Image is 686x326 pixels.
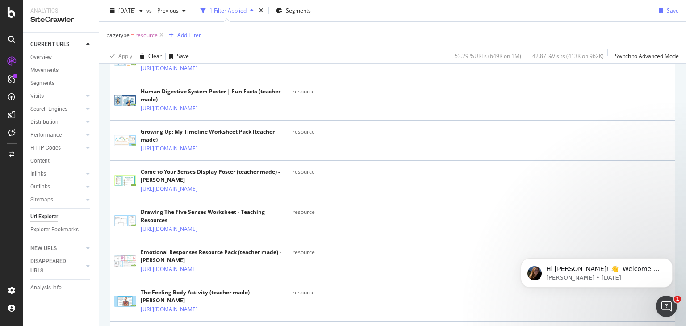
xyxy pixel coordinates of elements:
[141,128,285,144] div: Growing Up: My Timeline Worksheet Pack (teacher made)
[286,7,311,14] span: Segments
[30,283,62,293] div: Analysis Info
[611,49,679,63] button: Switch to Advanced Mode
[507,239,686,302] iframe: Intercom notifications message
[30,40,84,49] a: CURRENT URLS
[118,52,132,60] div: Apply
[177,31,201,39] div: Add Filter
[30,195,84,205] a: Sitemaps
[30,117,84,127] a: Distribution
[177,52,189,60] div: Save
[141,265,197,274] a: [URL][DOMAIN_NAME]
[30,225,79,234] div: Explorer Bookmarks
[30,66,59,75] div: Movements
[197,4,257,18] button: 1 Filter Applied
[30,257,75,276] div: DISAPPEARED URLS
[114,95,136,106] img: main image
[119,244,179,280] button: Help
[293,208,671,216] div: resource
[30,257,84,276] a: DISAPPEARED URLS
[30,182,50,192] div: Outlinks
[272,4,314,18] button: Segments
[30,104,67,114] div: Search Engines
[142,266,156,272] span: Help
[293,128,671,136] div: resource
[141,305,197,314] a: [URL][DOMAIN_NAME]
[30,130,62,140] div: Performance
[66,4,114,19] h1: Messages
[141,168,285,184] div: Come to Your Senses Display Poster (teacher made) - [PERSON_NAME]
[141,104,197,113] a: [URL][DOMAIN_NAME]
[667,7,679,14] div: Save
[141,144,197,153] a: [URL][DOMAIN_NAME]
[30,195,53,205] div: Sitemaps
[114,255,136,267] img: main image
[30,169,84,179] a: Inlinks
[32,39,84,49] div: [PERSON_NAME]
[114,296,136,307] img: main image
[30,15,92,25] div: SiteCrawler
[30,283,92,293] a: Analysis Info
[141,288,285,305] div: The Feeling Body Activity (teacher made) - [PERSON_NAME]
[30,212,58,222] div: Url Explorer
[30,92,44,101] div: Visits
[85,39,110,49] div: • [DATE]
[293,248,671,256] div: resource
[257,6,265,15] div: times
[21,266,39,272] span: Home
[532,52,604,60] div: 42.87 % Visits ( 413K on 962K )
[209,7,247,14] div: 1 Filter Applied
[141,64,197,73] a: [URL][DOMAIN_NAME]
[141,208,285,224] div: Drawing The Five Senses Worksheet - Teaching Resources
[131,31,134,39] span: =
[154,7,179,14] span: Previous
[293,88,671,96] div: resource
[30,53,52,62] div: Overview
[118,7,136,14] span: 2025 Aug. 2nd
[114,215,136,226] img: main image
[30,156,50,166] div: Content
[30,79,92,88] a: Segments
[615,52,679,60] div: Switch to Advanced Mode
[141,225,197,234] a: [URL][DOMAIN_NAME]
[154,4,189,18] button: Previous
[106,49,132,63] button: Apply
[141,184,197,193] a: [URL][DOMAIN_NAME]
[10,30,28,48] img: Profile image for Laura
[30,143,61,153] div: HTTP Codes
[656,4,679,18] button: Save
[165,30,201,41] button: Add Filter
[30,143,84,153] a: HTTP Codes
[30,225,92,234] a: Explorer Bookmarks
[49,217,130,234] button: Ask a question
[141,248,285,264] div: Emotional Responses Resource Pack (teacher made) - [PERSON_NAME]
[59,244,119,280] button: Messages
[30,40,69,49] div: CURRENT URLS
[293,168,671,176] div: resource
[146,7,154,14] span: vs
[30,244,84,253] a: NEW URLS
[106,31,130,39] span: pagetype
[114,175,136,186] img: main image
[166,49,189,63] button: Save
[30,104,84,114] a: Search Engines
[30,92,84,101] a: Visits
[30,244,57,253] div: NEW URLS
[674,296,681,303] span: 1
[30,53,92,62] a: Overview
[293,288,671,297] div: resource
[72,266,106,272] span: Messages
[30,79,54,88] div: Segments
[30,169,46,179] div: Inlinks
[30,66,92,75] a: Movements
[30,156,92,166] a: Content
[135,29,158,42] span: resource
[32,31,640,38] span: Hi [PERSON_NAME]! 👋 Welcome to Botify chat support! Have a question? Reply to this message and ou...
[141,88,285,104] div: Human Digestive System Poster | Fun Facts (teacher made)
[148,52,162,60] div: Clear
[30,7,92,15] div: Analytics
[30,212,92,222] a: Url Explorer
